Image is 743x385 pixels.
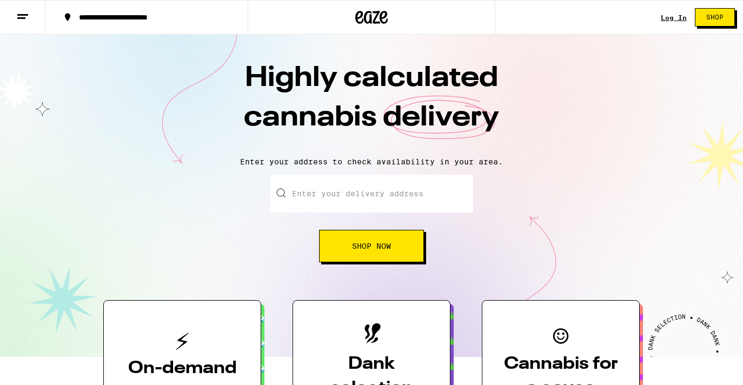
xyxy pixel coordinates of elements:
h1: Highly calculated cannabis delivery [182,59,561,149]
span: Shop Now [352,242,391,250]
a: Shop [687,8,743,26]
button: Shop [695,8,735,26]
input: Enter your delivery address [270,175,473,213]
p: Enter your address to check availability in your area. [11,157,732,166]
span: Shop [706,14,724,21]
a: Log In [661,14,687,21]
button: Shop Now [319,230,424,262]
